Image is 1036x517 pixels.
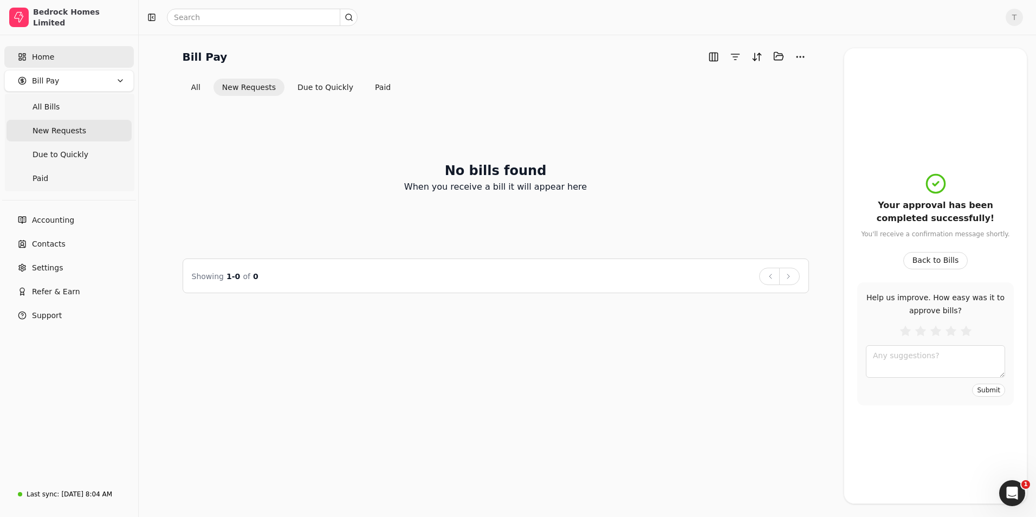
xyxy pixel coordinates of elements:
a: Accounting [4,209,134,231]
h2: Bill Pay [183,48,228,66]
div: Your approval has been completed successfully! [857,199,1014,225]
div: [DATE] 8:04 AM [61,489,112,499]
button: Batch (0) [770,48,787,65]
button: All [183,79,209,96]
span: 0 [253,272,258,281]
p: When you receive a bill it will appear here [404,180,587,193]
input: Search [167,9,358,26]
h2: No bills found [445,161,547,180]
a: Contacts [4,233,134,255]
button: New Requests [213,79,284,96]
span: Paid [33,173,48,184]
span: Settings [32,262,63,274]
span: 1 [1021,480,1030,489]
span: Refer & Earn [32,286,80,298]
a: Paid [7,167,132,189]
iframe: Intercom live chat [999,480,1025,506]
button: Refer & Earn [4,281,134,302]
span: Bill Pay [32,75,59,87]
button: More [792,48,809,66]
a: Settings [4,257,134,279]
button: Due to Quickly [289,79,362,96]
span: of [243,272,250,281]
span: Home [32,51,54,63]
a: New Requests [7,120,132,141]
span: Showing [192,272,224,281]
div: Invoice filter options [183,79,400,96]
button: Paid [366,79,399,96]
a: Due to Quickly [7,144,132,165]
div: Last sync: [27,489,59,499]
button: Bill Pay [4,70,134,92]
div: Help us improve. How easy was it to approve bills? [866,291,1005,317]
button: Submit [972,384,1005,397]
a: Home [4,46,134,68]
span: Support [32,310,62,321]
button: T [1006,9,1023,26]
button: Back to Bills [903,252,968,269]
div: You'll receive a confirmation message shortly. [861,229,1009,239]
a: All Bills [7,96,132,118]
div: Bedrock Homes Limited [33,7,129,28]
span: Accounting [32,215,74,226]
span: 1 - 0 [226,272,240,281]
span: Contacts [32,238,66,250]
button: Support [4,305,134,326]
span: Due to Quickly [33,149,88,160]
a: Last sync:[DATE] 8:04 AM [4,484,134,504]
button: Sort [748,48,766,66]
span: New Requests [33,125,86,137]
span: All Bills [33,101,60,113]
